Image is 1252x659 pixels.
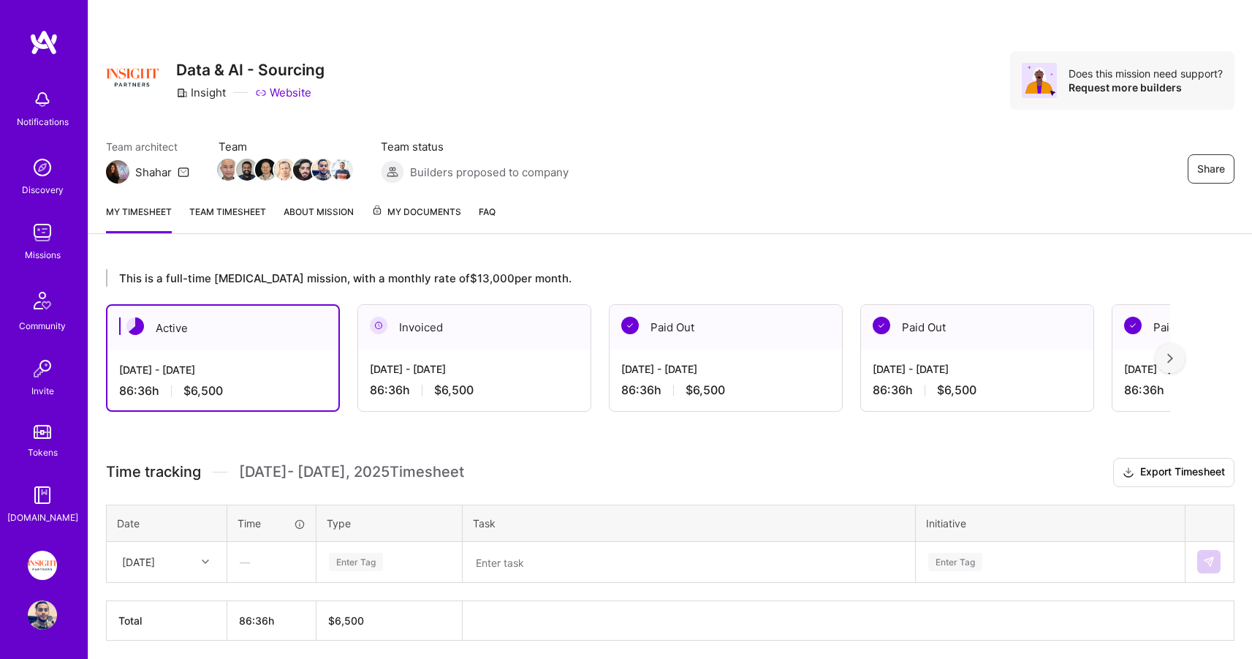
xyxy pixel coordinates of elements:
i: icon CompanyGray [176,87,188,99]
a: About Mission [284,204,354,233]
a: Website [255,85,311,100]
button: Share [1188,154,1234,184]
img: Team Member Avatar [293,159,315,181]
img: Paid Out [873,317,890,334]
div: Community [19,318,66,334]
span: My Documents [371,204,461,220]
img: Team Member Avatar [331,159,353,181]
img: Avatar [1022,63,1057,98]
img: Insight Partners: Data & AI - Sourcing [28,551,57,580]
th: $6,500 [316,600,463,640]
div: [DATE] - [DATE] [119,362,327,377]
i: icon Mail [178,166,189,178]
div: 86:36 h [119,383,327,399]
img: Team Member Avatar [274,159,296,181]
a: Team timesheet [189,204,266,233]
img: bell [28,85,57,114]
div: Invite [31,383,54,399]
a: My Documents [371,204,461,233]
span: $6,500 [434,383,474,398]
a: User Avatar [24,600,61,630]
img: Paid Out [1124,317,1142,334]
span: Time tracking [106,463,201,481]
span: $6,500 [686,383,725,398]
img: tokens [34,425,51,439]
img: discovery [28,153,57,182]
div: Initiative [926,516,1175,531]
a: Team Member Avatar [333,157,352,182]
th: Date [107,505,227,541]
div: 86:36 h [621,383,830,398]
div: Notifications [17,114,69,129]
img: Active [126,317,144,335]
a: Team Member Avatar [276,157,295,182]
th: Task [463,505,916,541]
img: Community [25,283,60,318]
div: This is a full-time [MEDICAL_DATA] mission, with a monthly rate of $13,000 per month. [106,269,1170,287]
img: Invite [28,354,57,383]
span: Team architect [106,139,189,154]
div: [DATE] - [DATE] [873,361,1082,377]
div: [DATE] - [DATE] [621,361,830,377]
div: Shahar [135,165,172,180]
div: Invoiced [358,305,591,350]
div: Discovery [22,182,64,197]
img: Paid Out [621,317,639,334]
a: Insight Partners: Data & AI - Sourcing [24,551,61,580]
div: Paid Out [861,305,1093,350]
span: Builders proposed to company [410,165,569,180]
textarea: overall type: UNKNOWN_TYPE server type: NO_SERVER_DATA heuristic type: UNKNOWN_TYPE label: Enter ... [464,543,914,581]
a: Team Member Avatar [219,157,238,182]
img: Team Architect [106,160,129,184]
img: teamwork [28,218,57,247]
span: Team [219,139,352,154]
img: Team Member Avatar [312,159,334,181]
i: icon Download [1123,465,1134,481]
img: Team Member Avatar [217,159,239,181]
th: Total [107,600,227,640]
img: Submit [1203,556,1215,568]
div: Does this mission need support? [1069,67,1223,80]
div: Paid Out [610,305,842,350]
img: Company Logo [106,51,159,104]
div: Missions [25,247,61,263]
div: 86:36 h [370,383,579,398]
div: Tokens [28,445,58,460]
img: Builders proposed to company [381,160,404,184]
span: $6,500 [937,383,976,398]
span: $6,500 [183,383,223,399]
a: Team Member Avatar [314,157,333,182]
div: — [228,543,315,581]
span: Share [1197,162,1225,176]
img: Team Member Avatar [236,159,258,181]
span: Team status [381,139,569,154]
img: logo [29,29,58,56]
th: 86:36h [227,600,316,640]
input: overall type: UNKNOWN_TYPE server type: NO_SERVER_DATA heuristic type: UNKNOWN_TYPE label: Enter ... [327,554,329,570]
div: Active [107,306,338,350]
div: [DATE] - [DATE] [370,361,579,377]
th: Type [316,505,463,541]
img: guide book [28,481,57,510]
h3: Data & AI - Sourcing [176,61,325,79]
div: 86:36 h [873,383,1082,398]
div: [DATE] [122,554,155,570]
i: icon Chevron [202,558,209,565]
a: Team Member Avatar [238,157,257,182]
div: Insight [176,85,226,100]
img: right [1167,353,1173,364]
a: FAQ [479,204,496,233]
a: My timesheet [106,204,172,233]
a: Team Member Avatar [295,157,314,182]
img: Team Member Avatar [255,159,277,181]
div: Time [238,516,306,531]
div: Enter Tag [329,551,383,573]
div: Enter Tag [928,551,982,573]
img: User Avatar [28,600,57,630]
button: Export Timesheet [1113,458,1234,487]
a: Team Member Avatar [257,157,276,182]
div: Request more builders [1069,80,1223,94]
input: overall type: UNKNOWN_TYPE server type: NO_SERVER_DATA heuristic type: UNKNOWN_TYPE label: Enter ... [927,554,928,570]
img: Invoiced [370,317,387,334]
div: [DOMAIN_NAME] [7,510,78,525]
